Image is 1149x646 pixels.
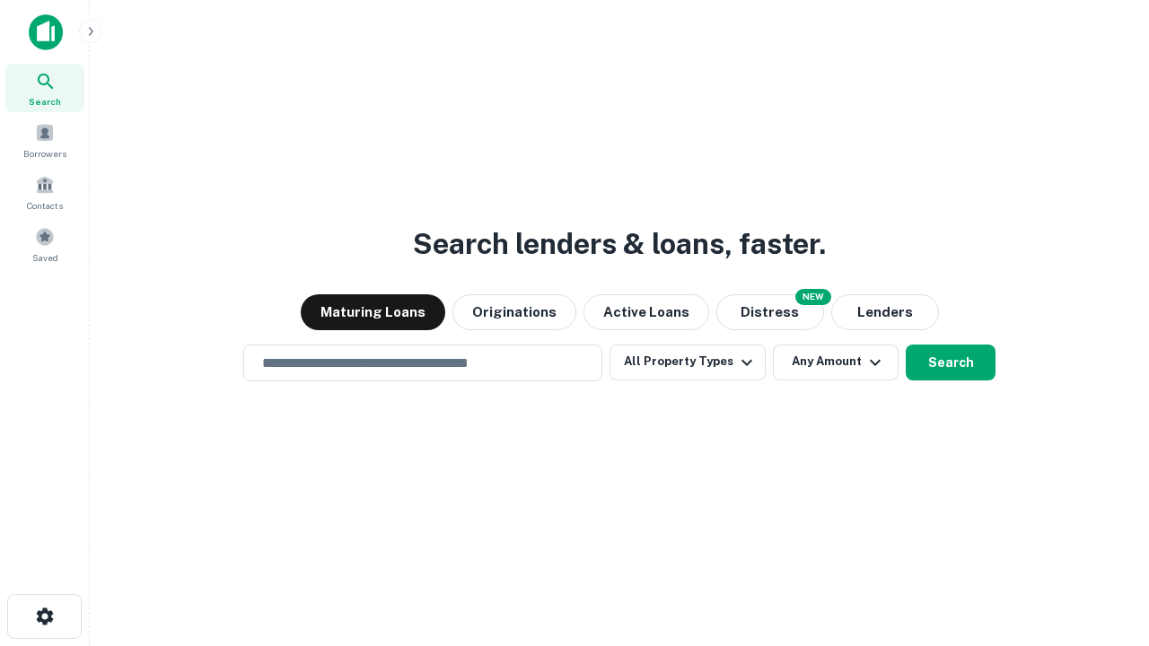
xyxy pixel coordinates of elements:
span: Contacts [27,198,63,213]
iframe: Chat Widget [1059,445,1149,531]
span: Saved [32,250,58,265]
a: Saved [5,220,84,268]
button: Search distressed loans with lien and other non-mortgage details. [716,294,824,330]
button: Active Loans [583,294,709,330]
button: All Property Types [610,345,766,380]
button: Maturing Loans [301,294,445,330]
a: Borrowers [5,116,84,164]
a: Contacts [5,168,84,216]
h3: Search lenders & loans, faster. [413,223,826,266]
button: Any Amount [773,345,899,380]
span: Search [29,94,61,109]
div: NEW [795,289,831,305]
img: capitalize-icon.png [29,14,63,50]
button: Originations [452,294,576,330]
button: Search [906,345,996,380]
button: Lenders [831,294,939,330]
a: Search [5,64,84,112]
span: Borrowers [23,146,66,161]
